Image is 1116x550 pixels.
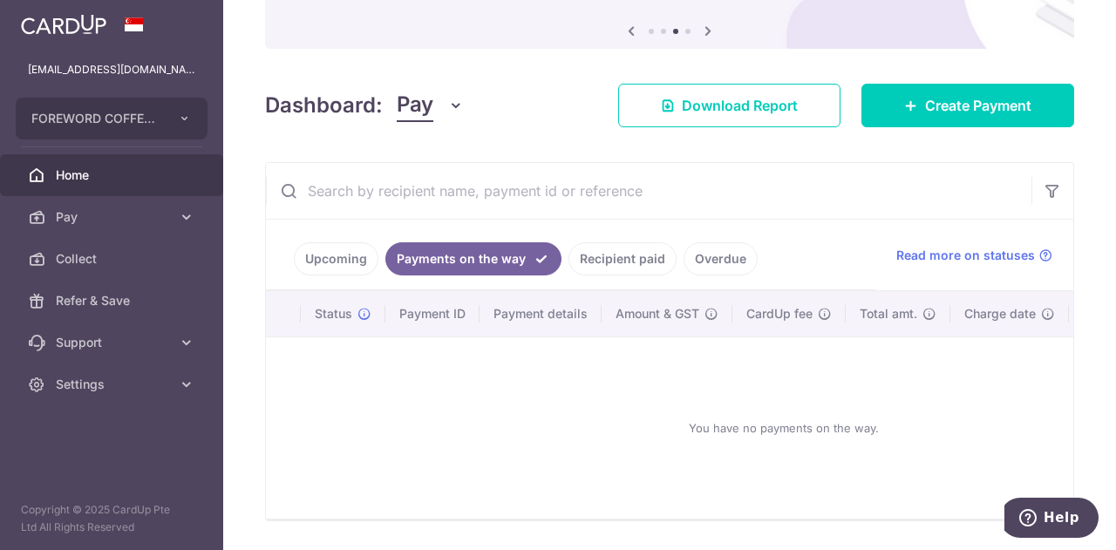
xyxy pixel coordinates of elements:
span: Amount & GST [616,305,699,323]
a: Overdue [684,242,758,275]
span: Pay [397,89,433,122]
input: Search by recipient name, payment id or reference [266,163,1031,219]
span: Support [56,334,171,351]
span: Download Report [682,95,798,116]
span: Total amt. [860,305,917,323]
iframe: Opens a widget where you can find more information [1004,498,1099,541]
a: Read more on statuses [896,247,1052,264]
span: Read more on statuses [896,247,1035,264]
a: Upcoming [294,242,378,275]
span: Refer & Save [56,292,171,309]
a: Payments on the way [385,242,561,275]
span: Create Payment [925,95,1031,116]
span: Home [56,166,171,184]
span: FOREWORD COFFEE PTE. LTD. [31,110,160,127]
span: Charge date [964,305,1036,323]
span: Status [315,305,352,323]
p: [EMAIL_ADDRESS][DOMAIN_NAME] [28,61,195,78]
th: Payment ID [385,291,480,336]
span: Collect [56,250,171,268]
span: CardUp fee [746,305,813,323]
a: Download Report [618,84,840,127]
span: Settings [56,376,171,393]
th: Payment details [480,291,602,336]
img: CardUp [21,14,106,35]
a: Create Payment [861,84,1074,127]
h4: Dashboard: [265,90,383,121]
button: FOREWORD COFFEE PTE. LTD. [16,98,208,139]
a: Recipient paid [568,242,677,275]
span: Pay [56,208,171,226]
button: Pay [397,89,464,122]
